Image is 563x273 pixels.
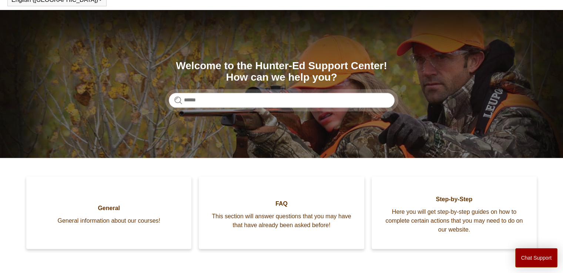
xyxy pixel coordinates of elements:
button: Chat Support [515,248,558,267]
input: Search [169,93,395,108]
a: FAQ This section will answer questions that you may have that have already been asked before! [199,176,364,249]
span: Step-by-Step [383,195,526,204]
span: FAQ [210,199,353,208]
span: This section will answer questions that you may have that have already been asked before! [210,212,353,230]
span: General [37,204,180,213]
span: General information about our courses! [37,216,180,225]
a: Step-by-Step Here you will get step-by-step guides on how to complete certain actions that you ma... [372,176,537,249]
h1: Welcome to the Hunter-Ed Support Center! How can we help you? [169,60,395,83]
span: Here you will get step-by-step guides on how to complete certain actions that you may need to do ... [383,208,526,234]
a: General General information about our courses! [26,176,191,249]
